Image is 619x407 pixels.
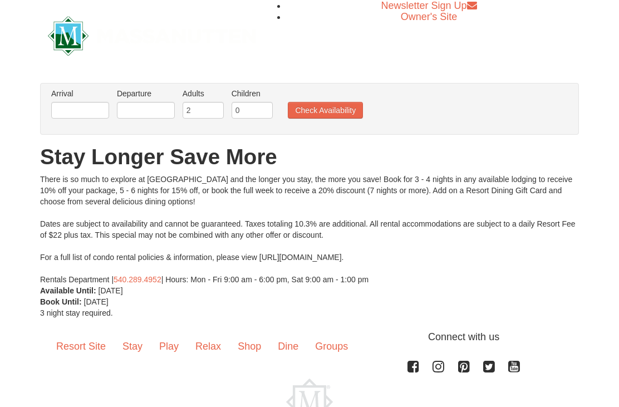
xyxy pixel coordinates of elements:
label: Departure [117,88,175,99]
a: Shop [229,330,269,364]
strong: Book Until: [40,297,82,306]
a: Stay [114,330,151,364]
a: Relax [187,330,229,364]
a: Owner's Site [401,11,457,22]
a: Massanutten Resort [48,21,256,47]
a: Resort Site [48,330,114,364]
h1: Stay Longer Save More [40,146,579,168]
label: Adults [183,88,224,99]
a: Play [151,330,187,364]
strong: Available Until: [40,286,96,295]
span: [DATE] [99,286,123,295]
img: Massanutten Resort Logo [48,16,256,56]
label: Arrival [51,88,109,99]
span: 3 night stay required. [40,308,113,317]
span: [DATE] [84,297,109,306]
a: Groups [307,330,356,364]
button: Check Availability [288,102,363,119]
label: Children [232,88,273,99]
div: There is so much to explore at [GEOGRAPHIC_DATA] and the longer you stay, the more you save! Book... [40,174,579,285]
a: 540.289.4952 [114,275,161,284]
a: Dine [269,330,307,364]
